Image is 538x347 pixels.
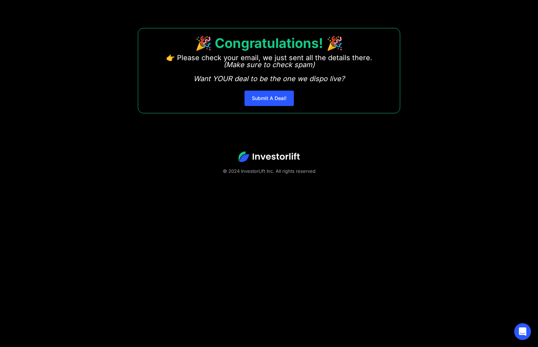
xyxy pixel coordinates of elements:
[24,168,514,175] div: © 2024 InvestorLift Inc. All rights reserved
[245,91,294,106] a: Submit A Deal!
[514,323,531,340] div: Open Intercom Messenger
[166,54,372,82] p: 👉 Please check your email, we just sent all the details there. ‍
[195,35,343,51] strong: 🎉 Congratulations! 🎉
[193,61,345,83] em: (Make sure to check spam) Want YOUR deal to be the one we dispo live?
